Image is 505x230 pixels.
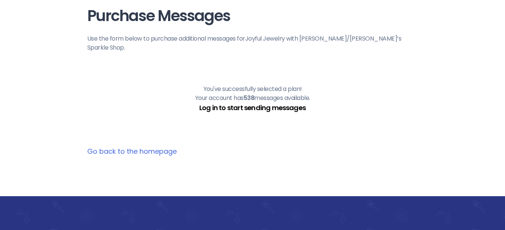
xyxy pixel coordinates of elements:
[195,94,310,103] p: Your account has messages available.
[199,103,306,112] a: Log in to start sending messages
[87,34,418,52] p: Use the form below to purchase additional messages for Joyful Jewelry with [PERSON_NAME]/[PERSON_...
[87,8,418,24] h1: Purchase Messages
[203,85,302,94] p: You've successfully selected a plan!
[244,94,255,102] b: 538
[87,147,177,156] a: Go back to the homepage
